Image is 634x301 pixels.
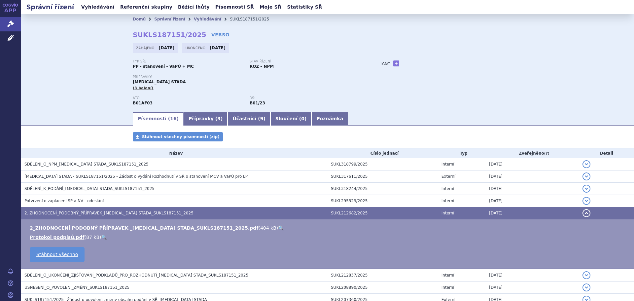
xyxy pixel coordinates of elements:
p: Stav řízení: [250,59,360,63]
td: [DATE] [486,195,579,207]
strong: gatrany a xabany vyšší síly [250,101,265,105]
p: RS: [250,96,360,100]
span: 404 kB [260,225,276,231]
h2: Správní řízení [21,2,79,12]
span: Interní [441,273,454,278]
strong: EDOXABAN [133,101,153,105]
span: [MEDICAL_DATA] STADA [133,80,186,84]
th: Číslo jednací [328,148,438,158]
span: Interní [441,199,454,203]
a: Poznámka [311,112,348,126]
span: Interní [441,211,454,215]
a: Písemnosti (16) [133,112,184,126]
strong: SUKLS187151/2025 [133,31,206,39]
span: 2. ZHODNOCENÍ_PODOBNÝ_PŘÍPRAVEK_EDOXABAN STADA_SUKLS187151_2025 [24,211,194,215]
a: Vyhledávání [79,3,117,12]
a: 🔍 [101,235,107,240]
li: ( ) [30,225,627,231]
strong: [DATE] [159,46,175,50]
a: Domů [133,17,146,21]
th: Název [21,148,328,158]
td: SUKL295329/2025 [328,195,438,207]
button: detail [582,172,590,180]
li: ( ) [30,234,627,241]
a: Referenční skupiny [118,3,174,12]
span: Externí [441,174,455,179]
td: SUKL317611/2025 [328,170,438,183]
a: + [393,60,399,66]
th: Detail [579,148,634,158]
button: detail [582,185,590,193]
td: SUKL212837/2025 [328,269,438,282]
button: detail [582,283,590,291]
span: 3 [217,116,221,121]
strong: ROZ – NPM [250,64,274,69]
span: SDĚLENÍ_O_NPM_EDOXABAN STADA_SUKLS187151_2025 [24,162,149,167]
a: 🔍 [278,225,284,231]
span: 16 [170,116,176,121]
p: Přípravky: [133,75,367,79]
a: 2_ZHODNOCENÍ PODOBNÝ PŘÍPRAVEK _[MEDICAL_DATA] STADA_SUKLS187151_2025.pdf [30,225,258,231]
a: Stáhnout všechno [30,247,85,262]
td: SUKL318244/2025 [328,183,438,195]
span: SDĚLENÍ_O_UKONČENÍ_ZJIŠŤOVÁNÍ_PODKLADŮ_PRO_ROZHODNUTÍ_EDOXABAN STADA_SUKLS187151_2025 [24,273,248,278]
a: Písemnosti SŘ [213,3,256,12]
td: [DATE] [486,170,579,183]
span: EDOXABAN STADA - SUKLS187151/2025 - Žádost o vydání Rozhodnutí v SŘ o stanovení MCV a VaPÚ pro LP [24,174,248,179]
strong: PP - stanovení - VaPÚ + MC [133,64,194,69]
td: SUKL208890/2025 [328,282,438,294]
abbr: (?) [544,151,549,156]
a: Běžící lhůty [176,3,212,12]
a: Vyhledávání [194,17,221,21]
a: Správní řízení [154,17,185,21]
span: Zahájeno: [136,45,157,51]
span: 87 kB [86,235,99,240]
a: Protokol podpisů.pdf [30,235,85,240]
a: Účastníci (9) [228,112,270,126]
th: Zveřejněno [486,148,579,158]
span: SDĚLENÍ_K_PODÁNÍ_EDOXABAN STADA_SUKLS187151_2025 [24,186,155,191]
a: VERSO [211,31,229,38]
span: Interní [441,162,454,167]
td: SUKL318799/2025 [328,158,438,170]
a: Přípravky (3) [184,112,228,126]
span: 9 [260,116,264,121]
button: detail [582,271,590,279]
td: [DATE] [486,282,579,294]
span: (3 balení) [133,86,154,90]
td: [DATE] [486,183,579,195]
a: Statistiky SŘ [285,3,324,12]
strong: [DATE] [210,46,226,50]
p: Typ SŘ: [133,59,243,63]
li: SUKLS187151/2025 [230,14,278,24]
td: SUKL212682/2025 [328,207,438,219]
button: detail [582,209,590,217]
th: Typ [438,148,486,158]
p: ATC: [133,96,243,100]
button: detail [582,197,590,205]
a: Moje SŘ [258,3,283,12]
td: [DATE] [486,207,579,219]
td: [DATE] [486,269,579,282]
a: Sloučení (0) [270,112,311,126]
span: Stáhnout všechny písemnosti (zip) [142,134,220,139]
span: 0 [301,116,304,121]
span: Potvrzení o zaplacení SP a NV - odeslání [24,199,104,203]
span: Interní [441,186,454,191]
td: [DATE] [486,158,579,170]
span: Interní [441,285,454,290]
span: Ukončeno: [186,45,208,51]
button: detail [582,160,590,168]
h3: Tagy [380,59,390,67]
span: USNESENÍ_O_POVOLENÍ_ZMĚNY_SUKLS187151_2025 [24,285,129,290]
a: Stáhnout všechny písemnosti (zip) [133,132,223,141]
